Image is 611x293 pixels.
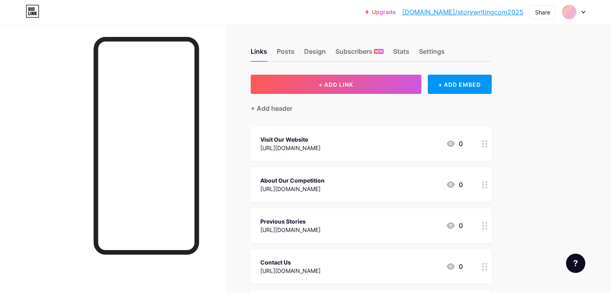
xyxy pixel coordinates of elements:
div: + Add header [251,104,292,113]
div: + ADD EMBED [428,75,492,94]
div: Previous Stories [260,217,321,226]
div: Subscribers [335,47,384,61]
div: 0 [446,180,463,189]
div: 0 [446,221,463,230]
button: + ADD LINK [251,75,421,94]
div: Visit Our Website [260,135,321,144]
div: [URL][DOMAIN_NAME] [260,226,321,234]
div: Posts [277,47,294,61]
div: Settings [419,47,445,61]
div: Links [251,47,267,61]
div: Contact Us [260,258,321,267]
span: + ADD LINK [319,81,353,88]
div: 0 [446,139,463,149]
div: [URL][DOMAIN_NAME] [260,185,325,193]
div: [URL][DOMAIN_NAME] [260,267,321,275]
a: Upgrade [365,9,396,15]
span: NEW [375,49,383,54]
div: About Our Competition [260,176,325,185]
a: [DOMAIN_NAME]/storywritingcom2025 [402,7,523,17]
div: Stats [393,47,409,61]
div: 0 [446,262,463,271]
div: Design [304,47,326,61]
div: Share [535,8,550,16]
div: [URL][DOMAIN_NAME] [260,144,321,152]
